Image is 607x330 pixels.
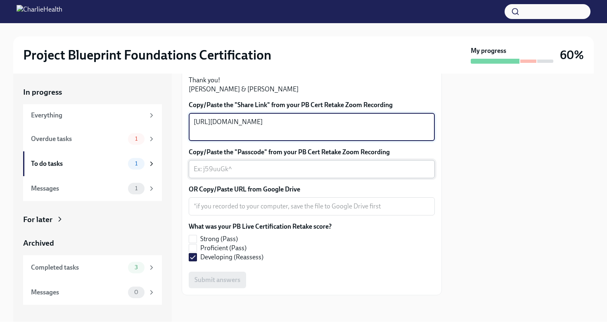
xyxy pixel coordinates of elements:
[23,238,162,249] a: Archived
[31,159,125,168] div: To do tasks
[189,148,435,157] label: Copy/Paste the "Passcode" from your PB Cert Retake Zoom Recording
[23,127,162,151] a: Overdue tasks1
[31,263,125,272] div: Completed tasks
[23,104,162,127] a: Everything
[31,288,125,297] div: Messages
[130,264,143,270] span: 3
[31,184,125,193] div: Messages
[130,185,142,191] span: 1
[200,234,238,244] span: Strong (Pass)
[23,214,52,225] div: For later
[130,160,142,167] span: 1
[23,47,271,63] h2: Project Blueprint Foundations Certification
[23,176,162,201] a: Messages1
[130,136,142,142] span: 1
[189,185,435,194] label: OR Copy/Paste URL from Google Drive
[189,100,435,110] label: Copy/Paste the "Share Link" from your PB Cert Retake Zoom Recording
[23,280,162,305] a: Messages0
[23,214,162,225] a: For later
[471,46,506,55] strong: My progress
[200,253,263,262] span: Developing (Reassess)
[189,222,332,231] label: What was your PB Live Certification Retake score?
[31,111,145,120] div: Everything
[129,289,143,295] span: 0
[17,5,62,18] img: CharlieHealth
[23,87,162,98] a: In progress
[560,48,584,62] h3: 60%
[31,134,125,143] div: Overdue tasks
[23,151,162,176] a: To do tasks1
[23,255,162,280] a: Completed tasks3
[189,76,435,94] p: Thank you! [PERSON_NAME] & [PERSON_NAME]
[194,117,430,137] textarea: [URL][DOMAIN_NAME]
[200,244,247,253] span: Proficient (Pass)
